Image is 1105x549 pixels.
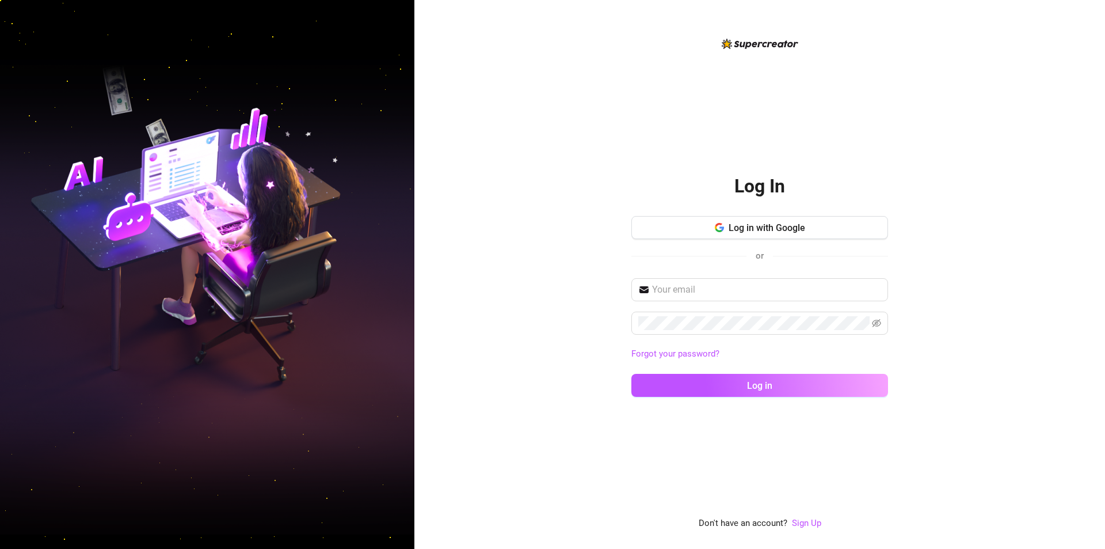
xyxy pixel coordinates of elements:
[792,518,821,528] a: Sign Up
[756,251,764,261] span: or
[747,380,772,391] span: Log in
[722,39,798,49] img: logo-BBDzfeDw.svg
[792,517,821,531] a: Sign Up
[631,347,888,361] a: Forgot your password?
[631,349,719,359] a: Forgot your password?
[699,517,787,531] span: Don't have an account?
[734,175,785,198] h2: Log In
[631,374,888,397] button: Log in
[729,222,805,233] span: Log in with Google
[631,216,888,239] button: Log in with Google
[652,283,881,297] input: Your email
[872,319,881,328] span: eye-invisible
